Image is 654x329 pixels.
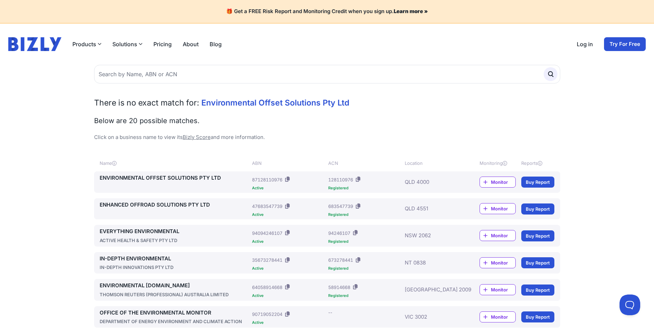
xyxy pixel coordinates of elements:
div: [GEOGRAPHIC_DATA] 2009 [405,282,459,298]
a: Buy Report [521,311,554,322]
a: Monitor [480,203,516,214]
span: Monitor [491,313,515,320]
div: 87128110976 [252,176,282,183]
div: 94094246107 [252,230,282,237]
a: Monitor [480,230,516,241]
div: 64058914668 [252,284,282,291]
div: ABN [252,160,325,167]
button: Products [72,40,101,48]
div: 47683547739 [252,203,282,210]
div: 58914668 [328,284,350,291]
div: Registered [328,186,402,190]
span: Monitor [491,205,515,212]
a: Buy Report [521,177,554,188]
a: Pricing [153,40,172,48]
span: Environmental Offset Solutions Pty Ltd [201,98,349,108]
a: ENVIRONMENTAL [DOMAIN_NAME] [100,282,250,290]
div: DEPARTMENT OF ENERGY ENVIRONMENT AND CLIMATE ACTION [100,318,250,325]
a: Learn more » [394,8,428,14]
div: Active [252,240,325,243]
div: Active [252,321,325,325]
a: Buy Report [521,285,554,296]
div: ACN [328,160,402,167]
span: Monitor [491,232,515,239]
a: Buy Report [521,203,554,215]
span: Monitor [491,259,515,266]
a: ENVIRONMENTAL OFFSET SOLUTIONS PTY LTD [100,174,250,182]
div: Active [252,186,325,190]
div: Monitoring [480,160,516,167]
a: Log in [577,40,593,48]
h4: 🎁 Get a FREE Risk Report and Monitoring Credit when you sign up. [8,8,646,15]
div: Active [252,267,325,270]
div: Registered [328,240,402,243]
div: NT 0838 [405,255,459,271]
iframe: Toggle Customer Support [620,295,640,315]
a: Monitor [480,257,516,268]
div: Name [100,160,250,167]
div: 683547739 [328,203,353,210]
div: VIC 3002 [405,309,459,325]
div: 673278441 [328,257,353,263]
div: NSW 2062 [405,228,459,244]
a: ENHANCED OFFROAD SOLUTIONS PTY LTD [100,201,250,209]
a: IN-DEPTH ENVIRONMENTAL [100,255,250,263]
div: Active [252,213,325,217]
a: About [183,40,199,48]
span: Monitor [491,179,515,186]
div: QLD 4551 [405,201,459,217]
p: Click on a business name to view its and more information. [94,133,560,141]
a: Blog [210,40,222,48]
div: Reports [521,160,554,167]
button: Solutions [112,40,142,48]
span: Below are 20 possible matches. [94,117,200,125]
div: 128110976 [328,176,353,183]
div: Active [252,294,325,298]
a: EVERYTHING ENVIRONMENTAL [100,228,250,236]
span: There is no exact match for: [94,98,199,108]
div: QLD 4000 [405,174,459,190]
div: Registered [328,294,402,298]
a: Monitor [480,177,516,188]
a: Monitor [480,311,516,322]
div: -- [328,309,332,316]
div: 94246107 [328,230,350,237]
a: Monitor [480,284,516,295]
span: Monitor [491,286,515,293]
div: ACTIVE HEALTH & SAFETY PTY LTD [100,237,250,244]
div: 35673278441 [252,257,282,263]
div: Registered [328,213,402,217]
a: Buy Report [521,230,554,241]
a: Try For Free [604,37,646,51]
div: Registered [328,267,402,270]
input: Search by Name, ABN or ACN [94,65,560,83]
div: THOMSON REUTERS (PROFESSIONAL) AUSTRALIA LIMITED [100,291,250,298]
div: Location [405,160,459,167]
a: Buy Report [521,257,554,268]
a: OFFICE OF THE ENVIRONMENTAL MONITOR [100,309,250,317]
div: 90719052204 [252,311,282,318]
div: IN-DEPTH INNOVATIONS PTY LTD [100,264,250,271]
a: Bizly Score [183,134,211,140]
